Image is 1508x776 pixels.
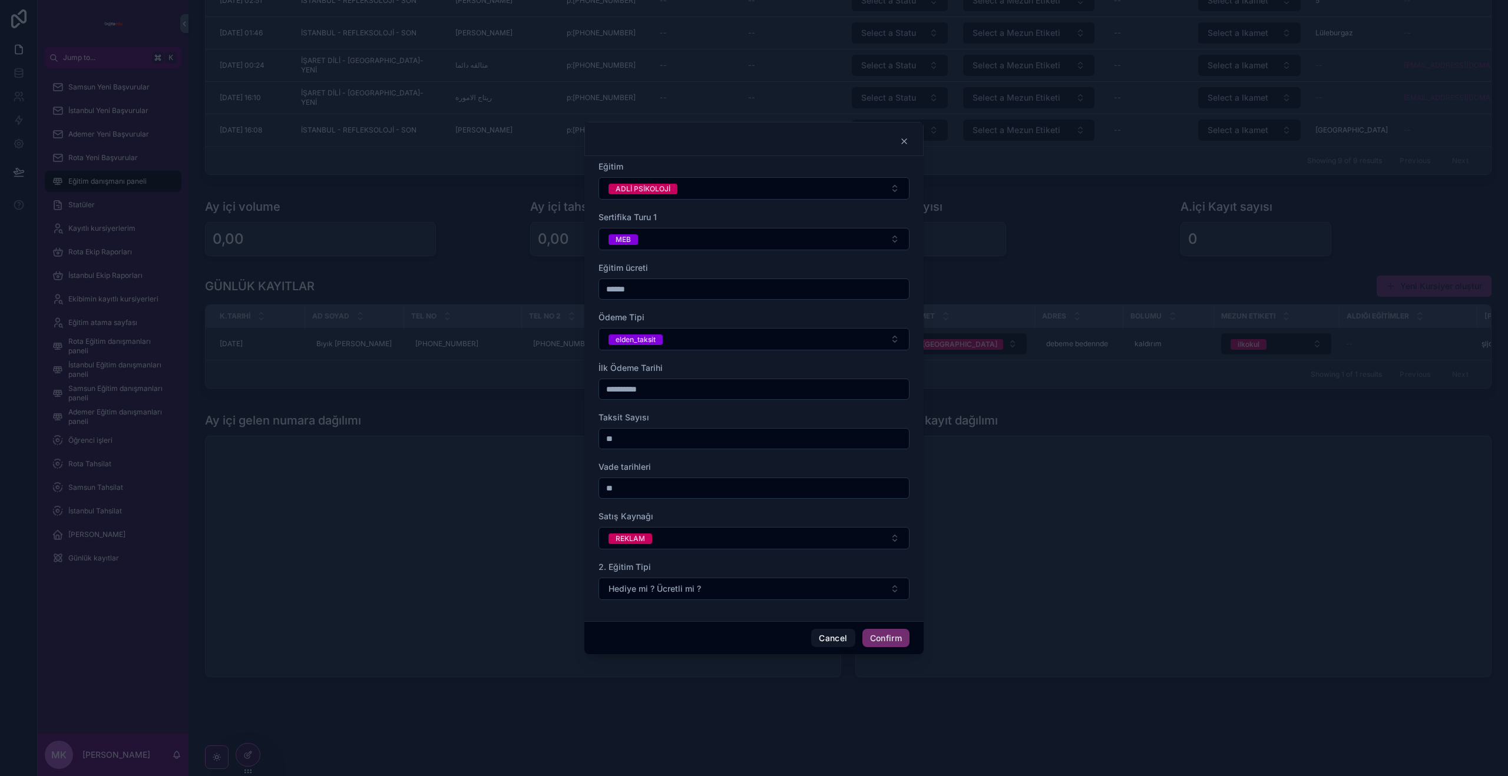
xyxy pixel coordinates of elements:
[616,533,645,544] div: REKLAM
[598,177,910,200] button: Select Button
[598,562,651,572] span: 2. Eğitim Tipi
[616,234,631,245] div: MEB
[598,462,651,472] span: Vade tarihleri
[598,161,623,171] span: Eğitim
[598,228,910,250] button: Select Button
[616,184,670,194] div: ADLİ PSİKOLOJİ
[598,412,649,422] span: Taksit Sayısı
[609,583,701,595] span: Hediye mi ? Ücretli mi ?
[598,363,663,373] span: İlk Ödeme Tarihi
[598,527,910,549] button: Select Button
[598,312,644,322] span: Ödeme Tipi
[811,629,855,648] button: Cancel
[862,629,910,648] button: Confirm
[598,328,910,350] button: Select Button
[598,212,657,222] span: Sertifika Turu 1
[616,334,656,345] div: elden_taksit
[598,511,653,521] span: Satış Kaynağı
[598,578,910,600] button: Select Button
[598,263,648,273] span: Eğitim ücreti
